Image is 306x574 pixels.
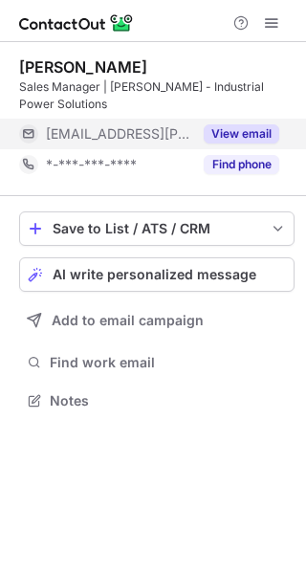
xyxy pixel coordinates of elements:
div: Save to List / ATS / CRM [53,221,261,236]
button: Add to email campaign [19,303,295,338]
div: [PERSON_NAME] [19,57,147,77]
span: AI write personalized message [53,267,256,282]
button: Reveal Button [204,155,279,174]
span: Notes [50,392,287,409]
button: AI write personalized message [19,257,295,292]
button: Reveal Button [204,124,279,143]
div: Sales Manager | [PERSON_NAME] - Industrial Power Solutions [19,78,295,113]
button: save-profile-one-click [19,211,295,246]
span: Add to email campaign [52,313,204,328]
span: [EMAIL_ADDRESS][PERSON_NAME][DOMAIN_NAME] [46,125,192,143]
button: Find work email [19,349,295,376]
button: Notes [19,387,295,414]
span: Find work email [50,354,287,371]
img: ContactOut v5.3.10 [19,11,134,34]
